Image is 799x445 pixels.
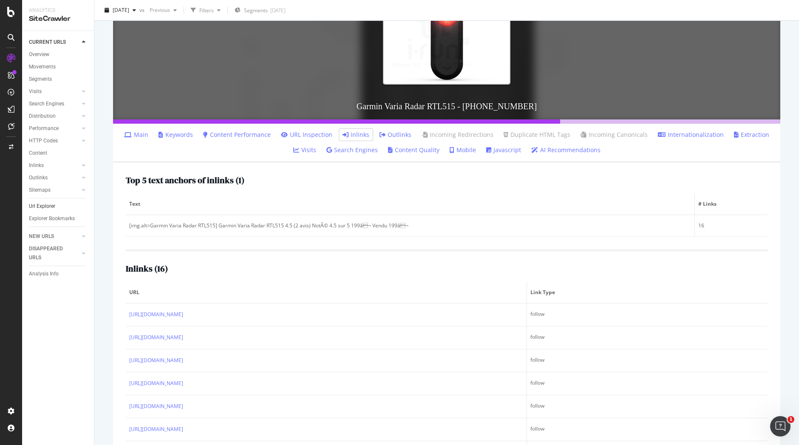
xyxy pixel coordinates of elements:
[29,87,79,96] a: Visits
[29,99,64,108] div: Search Engines
[698,200,762,208] span: # Links
[29,161,79,170] a: Inlinks
[29,75,88,84] a: Segments
[527,395,768,418] td: follow
[29,112,79,121] a: Distribution
[129,222,691,230] div: [img.alt=Garmin Varia Radar RTL515] Garmin Varia Radar RTL515 4.5 (2 avis) NotÃ© 4.5 sur 5 199â¬...
[29,186,79,195] a: Sitemaps
[531,146,601,154] a: AI Recommendations
[129,402,183,411] a: [URL][DOMAIN_NAME]
[527,303,768,326] td: follow
[29,62,88,71] a: Movements
[29,149,88,158] a: Content
[422,130,493,139] a: Incoming Redirections
[504,130,570,139] a: Duplicate HTML Tags
[29,244,72,262] div: DISAPPEARED URLS
[734,130,769,139] a: Extraction
[527,418,768,441] td: follow
[29,112,56,121] div: Distribution
[129,333,183,342] a: [URL][DOMAIN_NAME]
[527,326,768,349] td: follow
[113,93,780,119] h3: Garmin Varia Radar RTL515 - [PHONE_NUMBER]
[29,186,51,195] div: Sitemaps
[126,176,244,185] h2: Top 5 text anchors of inlinks ( 1 )
[29,202,55,211] div: Url Explorer
[29,38,79,47] a: CURRENT URLS
[29,136,58,145] div: HTTP Codes
[29,99,79,108] a: Search Engines
[29,50,88,59] a: Overview
[124,130,148,139] a: Main
[29,244,79,262] a: DISAPPEARED URLS
[450,146,476,154] a: Mobile
[29,232,54,241] div: NEW URLS
[326,146,378,154] a: Search Engines
[29,62,56,71] div: Movements
[29,214,88,223] a: Explorer Bookmarks
[29,149,47,158] div: Content
[29,202,88,211] a: Url Explorer
[244,7,268,14] span: Segments
[129,356,183,365] a: [URL][DOMAIN_NAME]
[29,214,75,223] div: Explorer Bookmarks
[388,146,439,154] a: Content Quality
[527,372,768,395] td: follow
[29,136,79,145] a: HTTP Codes
[29,173,79,182] a: Outlinks
[530,289,762,296] span: Link Type
[231,3,289,17] button: Segments[DATE]
[29,38,66,47] div: CURRENT URLS
[270,7,286,14] div: [DATE]
[281,130,332,139] a: URL Inspection
[129,379,183,388] a: [URL][DOMAIN_NAME]
[126,264,168,273] h2: Inlinks ( 16 )
[29,124,79,133] a: Performance
[146,6,170,14] span: Previous
[29,232,79,241] a: NEW URLS
[380,130,411,139] a: Outlinks
[29,161,44,170] div: Inlinks
[129,200,689,208] span: Text
[29,269,59,278] div: Analysis Info
[29,124,59,133] div: Performance
[770,416,790,436] iframe: Intercom live chat
[101,3,139,17] button: [DATE]
[788,416,794,423] span: 1
[159,130,193,139] a: Keywords
[29,269,88,278] a: Analysis Info
[29,87,42,96] div: Visits
[486,146,521,154] a: Javascript
[343,130,369,139] a: Inlinks
[527,349,768,372] td: follow
[29,173,48,182] div: Outlinks
[129,289,521,296] span: URL
[658,130,724,139] a: Internationalization
[129,425,183,434] a: [URL][DOMAIN_NAME]
[199,6,214,14] div: Filters
[203,130,271,139] a: Content Performance
[29,14,87,24] div: SiteCrawler
[29,7,87,14] div: Analytics
[293,146,316,154] a: Visits
[29,75,52,84] div: Segments
[146,3,180,17] button: Previous
[139,6,146,14] span: vs
[187,3,224,17] button: Filters
[29,50,49,59] div: Overview
[113,6,129,14] span: 2025 Aug. 31st
[698,222,764,230] div: 16
[129,310,183,319] a: [URL][DOMAIN_NAME]
[581,130,648,139] a: Incoming Canonicals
